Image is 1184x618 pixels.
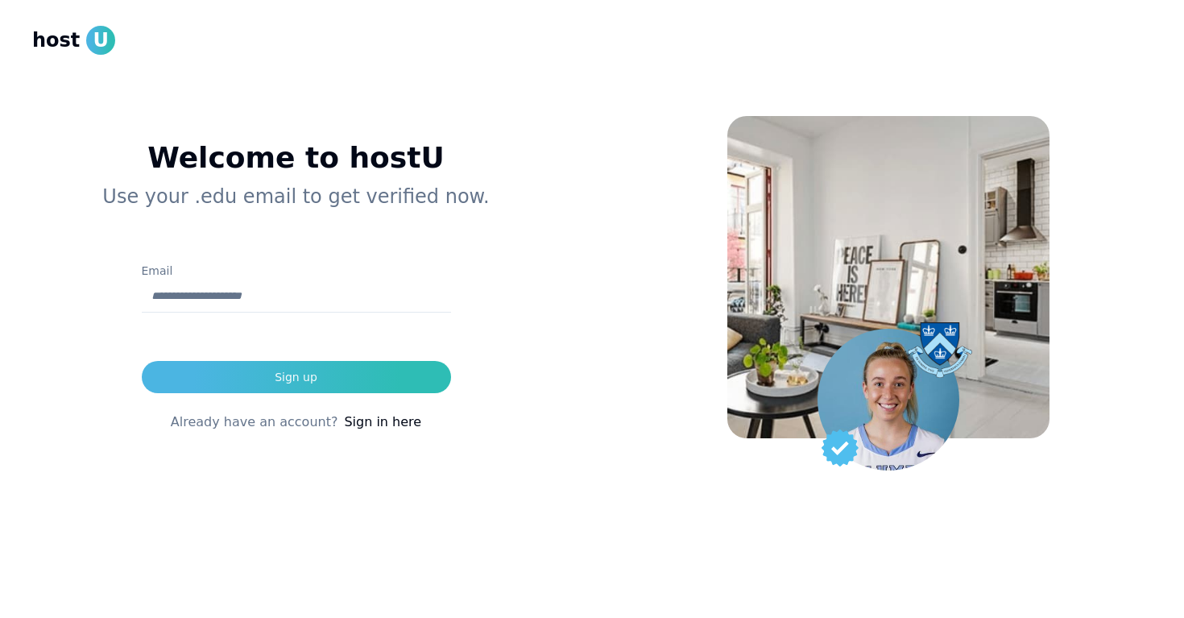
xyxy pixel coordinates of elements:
[142,264,173,277] label: Email
[142,361,451,393] button: Sign up
[171,413,338,432] span: Already have an account?
[86,26,115,55] span: U
[344,413,421,432] a: Sign in here
[275,369,317,385] div: Sign up
[58,142,534,174] h1: Welcome to hostU
[908,322,972,378] img: Columbia university
[32,26,115,55] a: hostU
[32,27,80,53] span: host
[727,116,1049,438] img: House Background
[58,184,534,209] p: Use your .edu email to get verified now.
[818,329,959,471] img: Student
